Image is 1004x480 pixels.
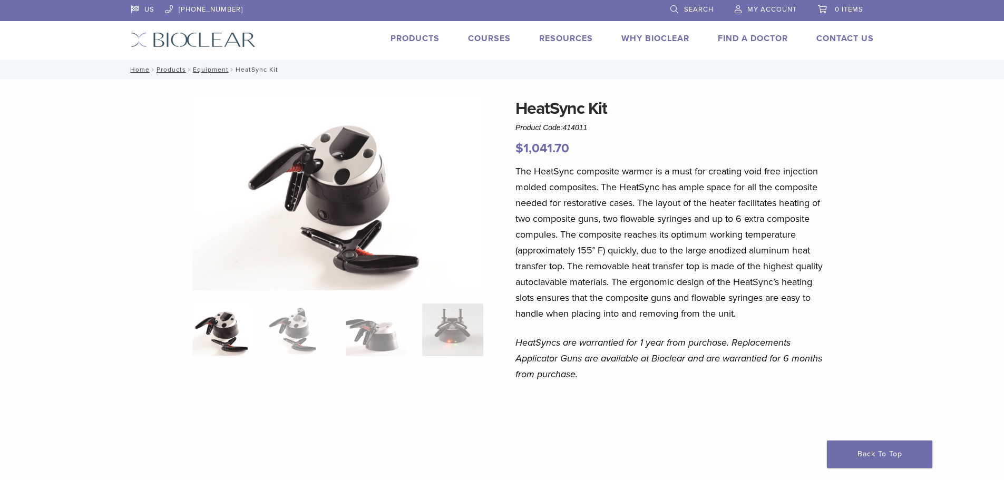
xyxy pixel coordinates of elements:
a: Contact Us [816,33,874,44]
span: 0 items [835,5,863,14]
span: / [150,67,157,72]
img: HeatSync Kit - Image 2 [269,303,329,356]
span: / [186,67,193,72]
a: Courses [468,33,511,44]
span: Search [684,5,714,14]
a: Products [157,66,186,73]
em: HeatSyncs are warrantied for 1 year from purchase. Replacements Applicator Guns are available at ... [515,337,822,380]
p: The HeatSync composite warmer is a must for creating void free injection molded composites. The H... [515,163,825,321]
span: My Account [747,5,797,14]
span: / [229,67,236,72]
img: HeatSync-Kit-4-324x324.jpg [192,303,253,356]
a: Find A Doctor [718,33,788,44]
img: HeatSync Kit - Image 3 [346,303,406,356]
span: Product Code: [515,123,587,132]
a: Why Bioclear [621,33,689,44]
a: Products [391,33,440,44]
h1: HeatSync Kit [515,96,825,121]
a: Back To Top [827,440,932,468]
bdi: 1,041.70 [515,141,569,156]
a: Home [127,66,150,73]
span: 414011 [563,123,588,132]
a: Equipment [193,66,229,73]
img: Bioclear [131,32,256,47]
a: Resources [539,33,593,44]
nav: HeatSync Kit [123,60,882,79]
span: $ [515,141,523,156]
img: HeatSync Kit-4 [192,96,483,290]
img: HeatSync Kit - Image 4 [422,303,483,356]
